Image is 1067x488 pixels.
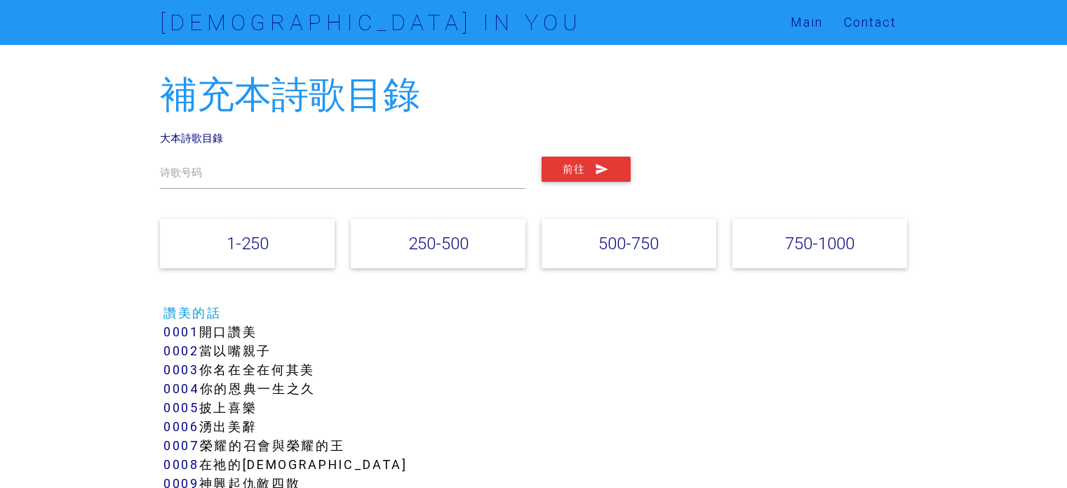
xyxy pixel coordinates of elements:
a: 250-500 [408,233,469,253]
a: 1-250 [227,233,269,253]
a: 讚美的話 [163,305,222,321]
a: 0004 [163,381,200,397]
a: 500-750 [598,233,659,253]
a: 0006 [163,418,199,435]
a: 0001 [163,324,199,340]
button: 前往 [542,157,631,182]
a: 0005 [163,400,199,416]
a: 大本詩歌目錄 [160,131,223,145]
a: 0008 [163,456,199,473]
a: 0002 [163,343,199,359]
a: 750-1000 [785,233,854,253]
a: 0003 [163,362,199,378]
a: 0007 [163,437,200,454]
h2: 補充本詩歌目錄 [160,74,907,116]
label: 诗歌号码 [160,165,202,181]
